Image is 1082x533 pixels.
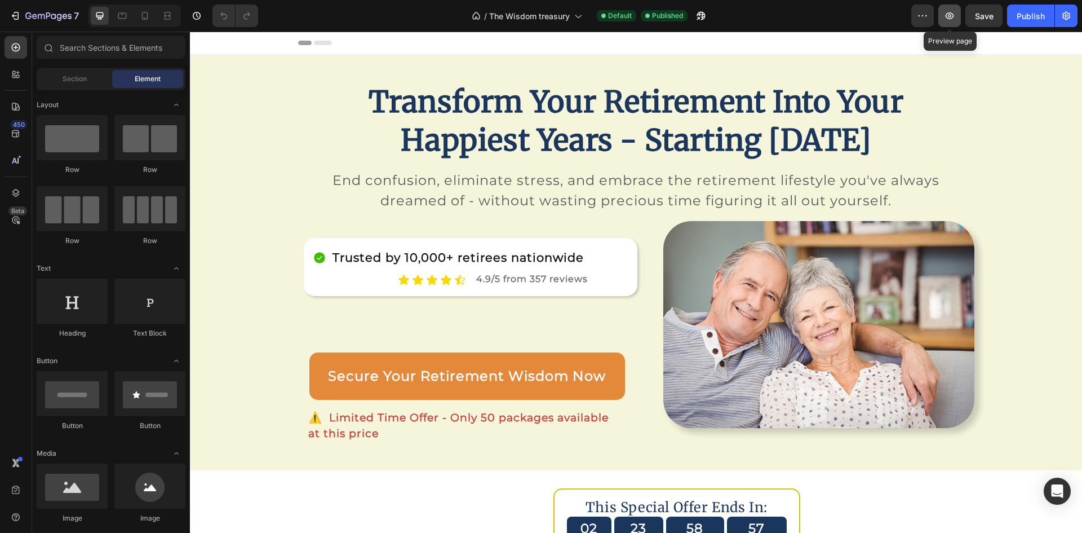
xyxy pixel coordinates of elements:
h2: This Special Offer Ends In: [394,467,579,486]
span: Text [37,263,51,274]
div: Open Intercom Messenger [1044,478,1071,505]
div: Button [37,421,108,431]
span: The Wisdom treasury [489,10,570,22]
div: Publish [1017,10,1045,22]
div: Image [37,513,108,523]
div: 23 [438,490,460,505]
p: 4.9/5 from 357 reviews [286,241,437,254]
span: Button [37,356,57,366]
div: Beta [8,206,27,215]
div: Image [114,513,185,523]
iframe: Design area [190,32,1082,533]
div: Text Block [114,328,185,338]
span: Toggle open [167,444,185,462]
p: 7 [74,9,79,23]
span: Default [608,11,632,21]
a: Secure Your Retirement Wisdom Now [119,321,435,368]
div: Undo/Redo [212,5,258,27]
span: Published [652,11,683,21]
div: Row [37,165,108,175]
span: Save [975,11,994,21]
div: 57 [551,490,583,505]
span: Toggle open [167,352,185,370]
div: Heading [37,328,108,338]
div: 58 [490,490,521,505]
div: 450 [11,120,27,129]
span: Toggle open [167,259,185,277]
img: gempages_577850155164763077-0c5acf4e-d0ae-4f12-8401-005fbda95dd7.jpg [473,190,784,397]
span: Section [63,74,87,84]
span: Layout [37,100,59,110]
div: Row [37,236,108,246]
div: Row [114,236,185,246]
div: Row [114,165,185,175]
p: ⚠️ Limited Time Offer - Only 50 packages available at this price [118,378,432,411]
span: Media [37,448,56,459]
p: Secure Your Retirement Wisdom Now [138,334,416,355]
input: Search Sections & Elements [37,36,185,59]
div: Button [114,421,185,431]
div: 02 [391,490,408,505]
button: 7 [5,5,84,27]
span: / [484,10,487,22]
button: Publish [1007,5,1054,27]
span: Toggle open [167,96,185,114]
span: Element [135,74,161,84]
button: Save [965,5,1003,27]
